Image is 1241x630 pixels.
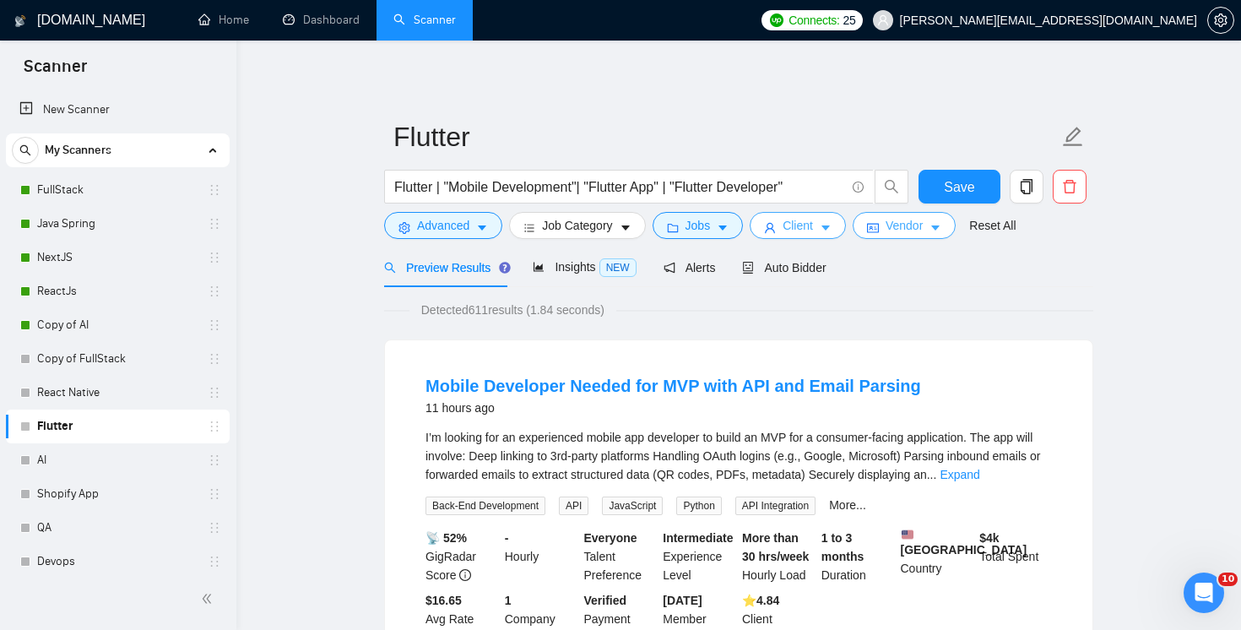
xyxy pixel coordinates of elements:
[927,468,937,481] span: ...
[208,318,221,332] span: holder
[663,594,702,607] b: [DATE]
[1218,573,1238,586] span: 10
[664,262,675,274] span: notification
[739,529,818,584] div: Hourly Load
[45,133,111,167] span: My Scanners
[620,221,631,234] span: caret-down
[497,260,512,275] div: Tooltip anchor
[742,531,809,563] b: More than 30 hrs/week
[37,342,198,376] a: Copy of FullStack
[976,529,1055,584] div: Total Spent
[37,173,198,207] a: FullStack
[509,212,645,239] button: barsJob Categorycaret-down
[821,531,864,563] b: 1 to 3 months
[1054,179,1086,194] span: delete
[599,258,637,277] span: NEW
[476,221,488,234] span: caret-down
[1010,170,1043,204] button: copy
[13,144,38,156] span: search
[425,497,545,515] span: Back-End Development
[37,207,198,241] a: Java Spring
[417,216,469,235] span: Advanced
[425,531,467,545] b: 📡 52%
[37,376,198,410] a: React Native
[201,590,218,607] span: double-left
[783,216,813,235] span: Client
[425,398,921,418] div: 11 hours ago
[853,212,956,239] button: idcardVendorcaret-down
[1208,14,1233,27] span: setting
[764,221,776,234] span: user
[394,177,845,198] input: Search Freelance Jobs...
[10,54,100,90] span: Scanner
[1053,170,1087,204] button: delete
[37,477,198,511] a: Shopify App
[37,308,198,342] a: Copy of AI
[12,137,39,164] button: search
[919,170,1000,204] button: Save
[505,531,509,545] b: -
[208,285,221,298] span: holder
[19,93,216,127] a: New Scanner
[676,497,721,515] span: Python
[929,221,941,234] span: caret-down
[208,217,221,231] span: holder
[742,594,779,607] b: ⭐️ 4.84
[384,262,396,274] span: search
[686,216,711,235] span: Jobs
[742,261,826,274] span: Auto Bidder
[208,453,221,467] span: holder
[37,511,198,545] a: QA
[901,529,1027,557] b: [GEOGRAPHIC_DATA]
[409,301,616,319] span: Detected 611 results (1.84 seconds)
[940,468,979,481] a: Expand
[877,14,889,26] span: user
[459,569,471,581] span: info-circle
[663,531,733,545] b: Intermediate
[584,531,637,545] b: Everyone
[6,93,230,127] li: New Scanner
[653,212,744,239] button: folderJobscaret-down
[393,116,1059,158] input: Scanner name...
[559,497,588,515] span: API
[384,261,506,274] span: Preview Results
[788,11,839,30] span: Connects:
[37,443,198,477] a: AI
[1184,573,1224,613] iframe: Intercom live chat
[393,13,456,27] a: searchScanner
[14,8,26,35] img: logo
[969,216,1016,235] a: Reset All
[425,428,1052,484] div: I’m looking for an experienced mobile app developer to build an MVP for a consumer-facing applica...
[533,261,545,273] span: area-chart
[208,521,221,535] span: holder
[208,183,221,197] span: holder
[829,498,866,512] a: More...
[398,221,410,234] span: setting
[853,182,864,193] span: info-circle
[37,274,198,308] a: ReactJs
[742,262,754,274] span: robot
[384,212,502,239] button: settingAdvancedcaret-down
[37,410,198,443] a: Flutter
[750,212,846,239] button: userClientcaret-down
[425,377,921,395] a: Mobile Developer Needed for MVP with API and Email Parsing
[208,352,221,366] span: holder
[581,529,660,584] div: Talent Preference
[208,487,221,501] span: holder
[505,594,512,607] b: 1
[886,216,923,235] span: Vendor
[198,13,249,27] a: homeHome
[875,179,908,194] span: search
[659,529,739,584] div: Experience Level
[902,529,913,540] img: 🇺🇸
[422,529,501,584] div: GigRadar Score
[1011,179,1043,194] span: copy
[208,386,221,399] span: holder
[717,221,729,234] span: caret-down
[283,13,360,27] a: dashboardDashboard
[818,529,897,584] div: Duration
[523,221,535,234] span: bars
[37,241,198,274] a: NextJS
[208,251,221,264] span: holder
[664,261,716,274] span: Alerts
